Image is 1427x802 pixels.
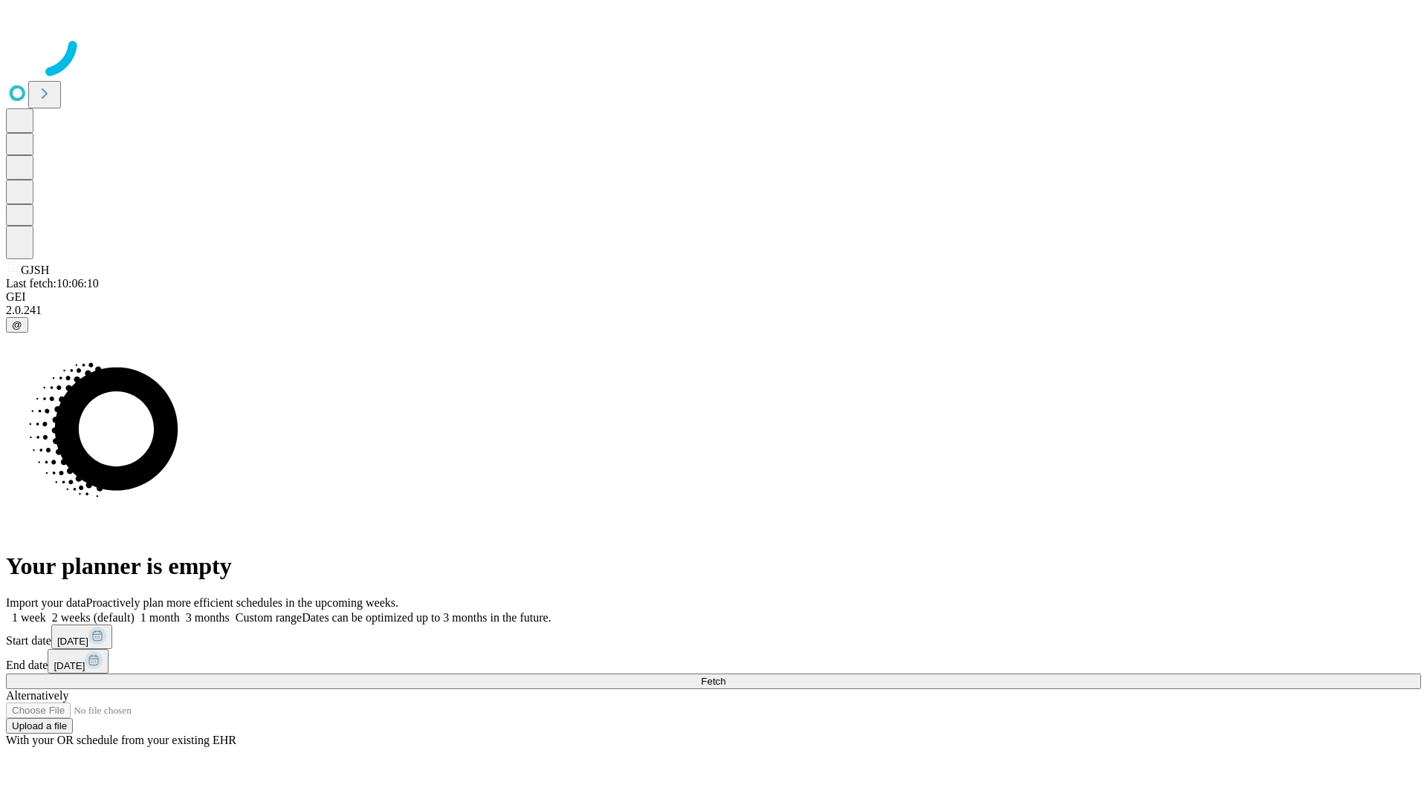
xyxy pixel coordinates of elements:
[48,649,109,674] button: [DATE]
[302,611,551,624] span: Dates can be optimized up to 3 months in the future.
[6,304,1421,317] div: 2.0.241
[52,611,135,624] span: 2 weeks (default)
[6,277,99,290] span: Last fetch: 10:06:10
[186,611,230,624] span: 3 months
[12,319,22,330] span: @
[6,734,236,746] span: With your OR schedule from your existing EHR
[21,264,49,276] span: GJSH
[6,718,73,734] button: Upload a file
[701,676,725,687] span: Fetch
[86,596,398,609] span: Proactively plan more efficient schedules in the upcoming weeks.
[6,649,1421,674] div: End date
[51,625,112,649] button: [DATE]
[57,636,88,647] span: [DATE]
[6,689,68,702] span: Alternatively
[6,596,86,609] span: Import your data
[6,317,28,333] button: @
[6,674,1421,689] button: Fetch
[6,625,1421,649] div: Start date
[6,552,1421,580] h1: Your planner is empty
[140,611,180,624] span: 1 month
[6,290,1421,304] div: GEI
[12,611,46,624] span: 1 week
[236,611,302,624] span: Custom range
[54,660,85,671] span: [DATE]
